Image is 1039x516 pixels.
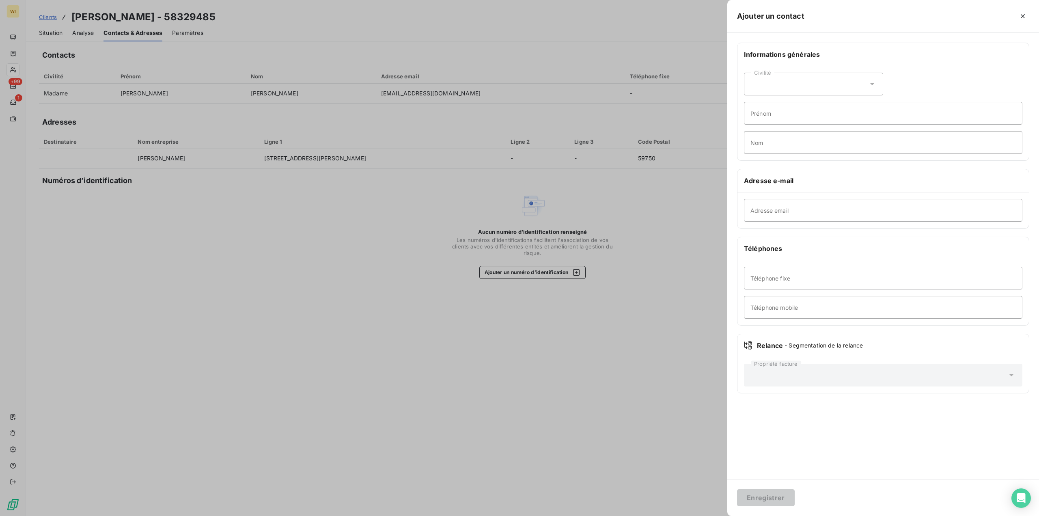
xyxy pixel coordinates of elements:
[1011,488,1031,508] div: Open Intercom Messenger
[785,341,863,350] span: - Segmentation de la relance
[744,296,1022,319] input: placeholder
[744,50,1022,59] h6: Informations générales
[744,244,1022,253] h6: Téléphones
[744,176,1022,186] h6: Adresse e-mail
[737,489,795,506] button: Enregistrer
[744,199,1022,222] input: placeholder
[737,11,804,22] h5: Ajouter un contact
[744,102,1022,125] input: placeholder
[744,341,1022,350] div: Relance
[744,131,1022,154] input: placeholder
[744,267,1022,289] input: placeholder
